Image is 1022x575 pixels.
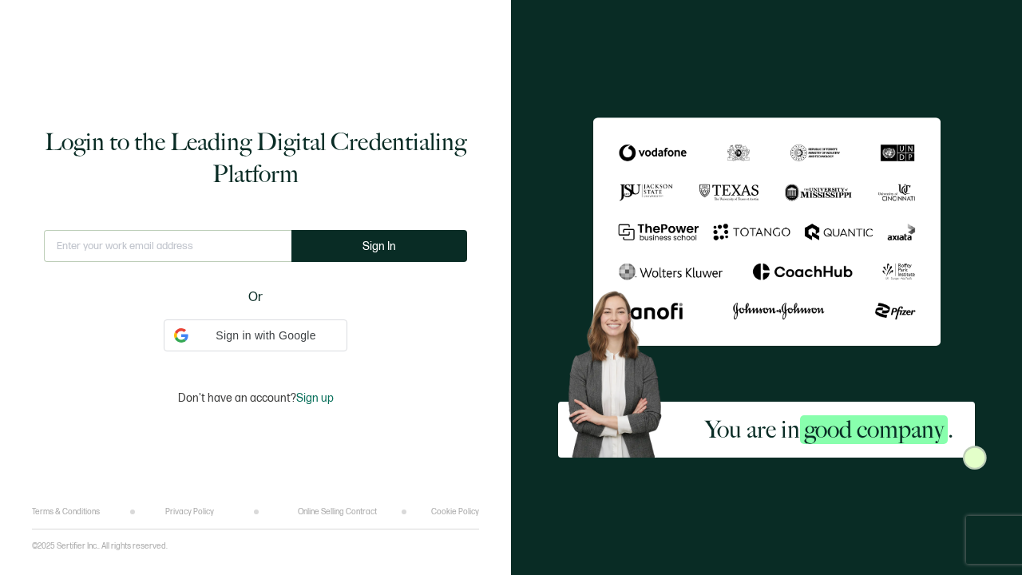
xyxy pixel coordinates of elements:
[248,287,263,307] span: Or
[800,415,948,444] span: good company
[44,230,291,262] input: Enter your work email address
[705,414,953,446] h2: You are in .
[178,391,334,405] p: Don't have an account?
[296,391,334,405] span: Sign up
[298,507,377,517] a: Online Selling Contract
[963,446,987,470] img: Sertifier Login
[593,117,941,347] img: Sertifier Login - You are in <span class="strong-h">good company</span>.
[558,283,683,458] img: Sertifier Login - You are in <span class="strong-h">good company</span>. Hero
[431,507,479,517] a: Cookie Policy
[32,507,100,517] a: Terms & Conditions
[44,126,467,190] h1: Login to the Leading Digital Credentialing Platform
[165,507,214,517] a: Privacy Policy
[362,240,396,252] span: Sign In
[164,319,347,351] div: Sign in with Google
[32,541,168,551] p: ©2025 Sertifier Inc.. All rights reserved.
[195,327,337,344] span: Sign in with Google
[291,230,467,262] button: Sign In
